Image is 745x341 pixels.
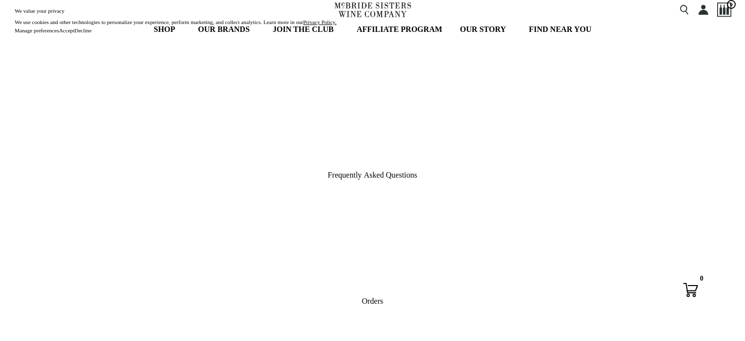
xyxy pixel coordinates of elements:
a: AFFILIATE PROGRAM [350,20,449,39]
a: FIND NEAR YOU [523,20,598,39]
span: Frequently [328,171,362,179]
span: Orders [362,297,384,305]
span: SHOP [153,24,175,35]
button: Mobile Menu Trigger [13,5,48,15]
span: Questions [386,171,417,179]
a: OUR BRANDS [192,20,262,39]
span: AFFILIATE PROGRAM [357,24,442,35]
span: OUR STORY [460,24,506,35]
span: FIND NEAR YOU [529,24,592,35]
div: 0 [696,273,708,285]
a: OUR STORY [454,20,518,39]
span: Asked [364,171,384,179]
span: JOIN THE CLUB [273,24,334,35]
a: JOIN THE CLUB [266,20,345,39]
span: OUR BRANDS [198,24,250,35]
a: SHOP [147,20,187,39]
